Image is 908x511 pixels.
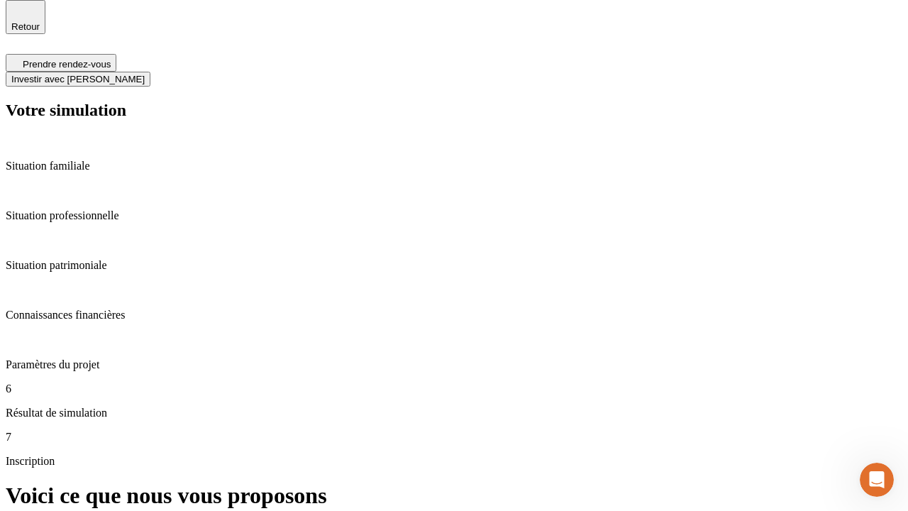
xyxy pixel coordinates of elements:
span: Prendre rendez-vous [23,59,111,70]
span: Retour [11,21,40,32]
p: Résultat de simulation [6,407,902,419]
button: Prendre rendez-vous [6,54,116,72]
p: Connaissances financières [6,309,902,322]
button: Investir avec [PERSON_NAME] [6,72,150,87]
h2: Votre simulation [6,101,902,120]
h1: Voici ce que nous vous proposons [6,483,902,509]
p: 7 [6,431,902,444]
p: Paramètres du projet [6,358,902,371]
p: Situation familiale [6,160,902,172]
iframe: Intercom live chat [860,463,894,497]
p: 6 [6,383,902,395]
p: Situation patrimoniale [6,259,902,272]
p: Situation professionnelle [6,209,902,222]
p: Inscription [6,455,902,468]
span: Investir avec [PERSON_NAME] [11,74,145,84]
